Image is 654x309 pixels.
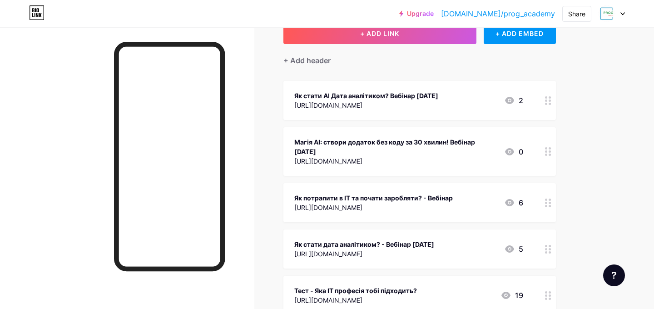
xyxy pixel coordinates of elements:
div: [URL][DOMAIN_NAME] [294,156,497,166]
button: + ADD LINK [283,22,476,44]
div: [URL][DOMAIN_NAME] [294,249,434,259]
div: 2 [504,95,523,106]
div: 6 [504,197,523,208]
div: Як стати AI Дата аналітиком? Вебінар [DATE] [294,91,438,100]
div: Share [568,9,585,19]
div: 19 [500,290,523,301]
div: Тест - Яка ІТ професія тобі підходить? [294,286,417,295]
span: + ADD LINK [360,30,399,37]
div: [URL][DOMAIN_NAME] [294,100,438,110]
a: Upgrade [399,10,434,17]
div: + ADD EMBED [484,22,556,44]
div: Як стати дата аналітиком? - Вебінар [DATE] [294,239,434,249]
div: [URL][DOMAIN_NAME] [294,203,453,212]
div: + Add header [283,55,331,66]
div: Як потрапити в ІТ та почати заробляти? - Вебінар [294,193,453,203]
img: Vsevolod Ievgiienko [598,5,615,22]
div: Магія AI: створи додаток без коду за 30 хвилин! Вебінар [DATE] [294,137,497,156]
div: [URL][DOMAIN_NAME] [294,295,417,305]
div: 0 [504,146,523,157]
a: [DOMAIN_NAME]/prog_academy [441,8,555,19]
div: 5 [504,244,523,254]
